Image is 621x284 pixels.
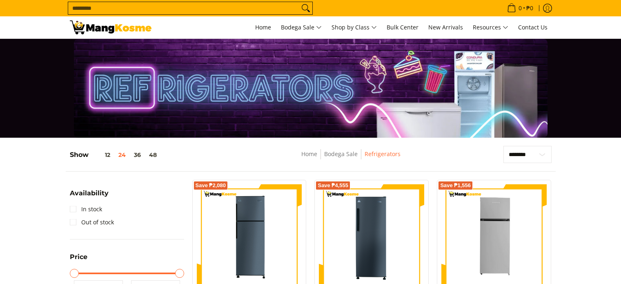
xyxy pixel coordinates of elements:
a: Refrigerators [365,150,401,158]
span: Shop by Class [332,22,377,33]
a: In stock [70,203,102,216]
span: New Arrivals [428,23,463,31]
button: 12 [89,152,114,158]
a: Bodega Sale [277,16,326,38]
nav: Main Menu [160,16,552,38]
a: Home [251,16,275,38]
span: Save ₱2,080 [196,183,226,188]
a: Bodega Sale [324,150,358,158]
a: New Arrivals [424,16,467,38]
span: Bulk Center [387,23,418,31]
summary: Open [70,190,109,203]
span: Contact Us [518,23,548,31]
a: Resources [469,16,512,38]
button: 36 [130,152,145,158]
button: Search [299,2,312,14]
img: Bodega Sale Refrigerator l Mang Kosme: Home Appliances Warehouse Sale [70,20,151,34]
button: 48 [145,152,161,158]
span: Price [70,254,87,260]
a: Contact Us [514,16,552,38]
a: Bulk Center [383,16,423,38]
summary: Open [70,254,87,266]
button: 24 [114,152,130,158]
span: Availability [70,190,109,197]
span: Bodega Sale [281,22,322,33]
h5: Show [70,151,161,159]
span: Home [255,23,271,31]
span: • [505,4,536,13]
span: Resources [473,22,508,33]
a: Out of stock [70,216,114,229]
span: Save ₱1,556 [440,183,471,188]
a: Shop by Class [327,16,381,38]
span: Save ₱4,555 [318,183,348,188]
span: 0 [517,5,523,11]
a: Home [301,150,317,158]
nav: Breadcrumbs [242,149,460,168]
span: ₱0 [525,5,534,11]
